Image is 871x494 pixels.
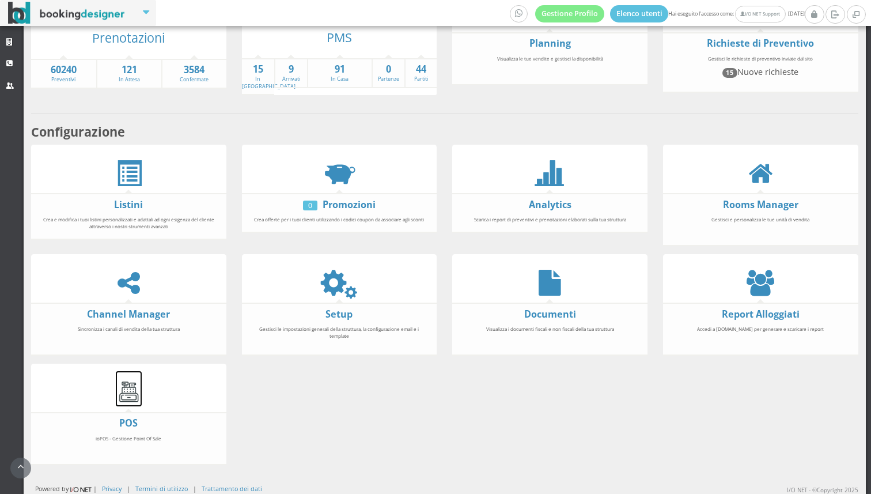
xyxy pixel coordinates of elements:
strong: 15 [242,63,274,76]
span: 15 [722,68,737,77]
a: Richieste di Preventivo [707,37,814,50]
img: BookingDesigner.com [8,2,125,24]
a: Rooms Manager [723,198,798,211]
a: 44Partiti [406,63,437,83]
div: Gestisci le impostazioni generali della struttura, la configurazione email e i template [246,320,433,351]
a: 60240Preventivi [31,63,96,84]
div: ioPOS - Gestione Point Of Sale [35,430,222,461]
a: PMS [327,29,352,46]
a: I/O NET Support [735,6,785,22]
a: Analytics [529,198,571,211]
img: cash-register.gif [116,379,142,405]
a: Setup [325,308,353,320]
div: 0 [303,201,317,210]
div: | [127,484,130,493]
a: Planning [529,37,571,50]
a: POS [119,417,138,429]
div: Gestisci le richieste di preventivo inviate dal sito [667,50,854,88]
a: 9Arrivati [275,63,306,83]
a: Prenotazioni [92,29,165,46]
strong: 44 [406,63,437,76]
div: Gestisci e personalizza le tue unità di vendita [667,211,854,242]
a: Channel Manager [87,308,170,320]
a: Trattamento dei dati [202,484,262,493]
img: ionet_small_logo.png [69,485,93,494]
strong: 3584 [162,63,226,77]
a: Promozioni [323,198,376,211]
div: Powered by | [35,484,97,494]
strong: 121 [97,63,161,77]
strong: 0 [373,63,404,76]
div: Sincronizza i canali di vendita della tua struttura [35,320,222,351]
div: Scarica i report di preventivi e prenotazioni elaborati sulla tua struttura [457,211,643,228]
b: Configurazione [31,123,125,140]
div: Crea e modifica i tuoi listini personalizzati e adattali ad ogni esigenza del cliente attraverso ... [35,211,222,235]
div: Accedi a [DOMAIN_NAME] per generare e scaricare i report [667,320,854,351]
a: Termini di utilizzo [135,484,188,493]
strong: 91 [308,63,372,76]
h4: Nuove richieste [672,67,849,77]
strong: 60240 [31,63,96,77]
a: Listini [114,198,143,211]
div: Crea offerte per i tuoi clienti utilizzando i codici coupon da associare agli sconti [246,211,433,228]
div: Visualizza i documenti fiscali e non fiscali della tua struttura [457,320,643,351]
a: Documenti [524,308,576,320]
a: Gestione Profilo [535,5,604,22]
div: Visualizza le tue vendite e gestisci la disponibilità [457,50,643,81]
div: | [193,484,196,493]
a: 3584Confermate [162,63,226,84]
a: Report Alloggiati [722,308,800,320]
a: 91In Casa [308,63,372,83]
a: 0Partenze [373,63,404,83]
a: Elenco utenti [610,5,669,22]
strong: 9 [275,63,306,76]
a: Privacy [102,484,122,493]
a: 15In [GEOGRAPHIC_DATA] [242,63,296,90]
a: 121In Attesa [97,63,161,84]
span: Hai eseguito l'accesso come: [DATE] [510,5,805,22]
